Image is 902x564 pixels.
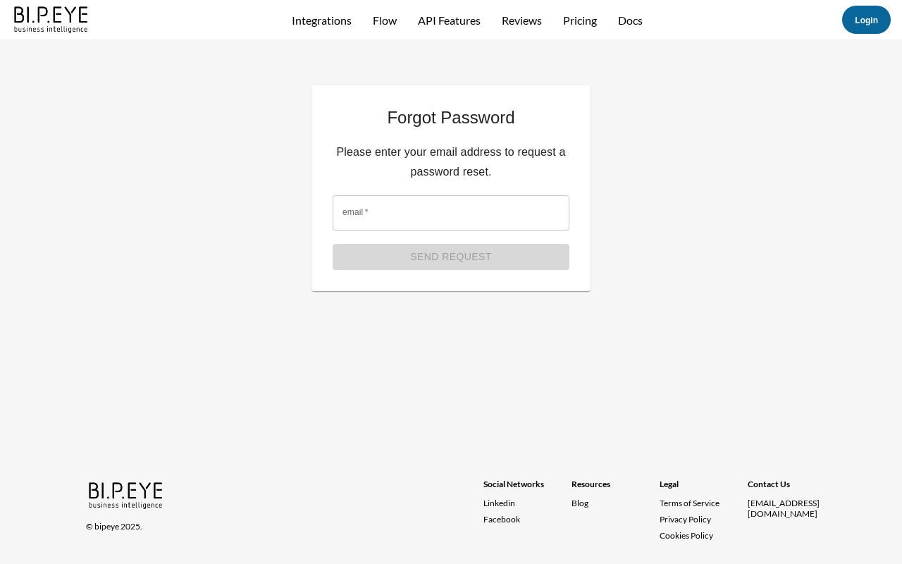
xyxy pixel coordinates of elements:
[660,514,711,525] a: Privacy Policy
[748,479,836,498] div: Contact Us
[660,530,713,541] a: Cookies Policy
[660,479,748,498] div: Legal
[483,479,572,498] div: Social Networks
[572,479,660,498] div: Resources
[333,142,569,182] h6: Please enter your email address to request a password reset.
[483,514,520,525] span: Facebook
[418,13,481,27] a: API Features
[483,514,572,525] a: Facebook
[572,498,588,508] a: Blog
[748,498,836,519] div: [EMAIL_ADDRESS][DOMAIN_NAME]
[563,13,597,27] a: Pricing
[618,13,643,27] a: Docs
[660,498,742,508] a: Terms of Service
[292,13,352,27] a: Integrations
[373,13,397,27] a: Flow
[86,479,167,510] img: bipeye-logo
[502,13,542,27] a: Reviews
[333,106,569,129] h1: Forgot Password
[86,513,464,532] div: © bipeye 2025.
[842,6,891,34] button: Login
[483,498,515,508] span: Linkedin
[855,16,878,25] a: Login
[483,498,572,508] a: Linkedin
[11,3,92,35] img: bipeye-logo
